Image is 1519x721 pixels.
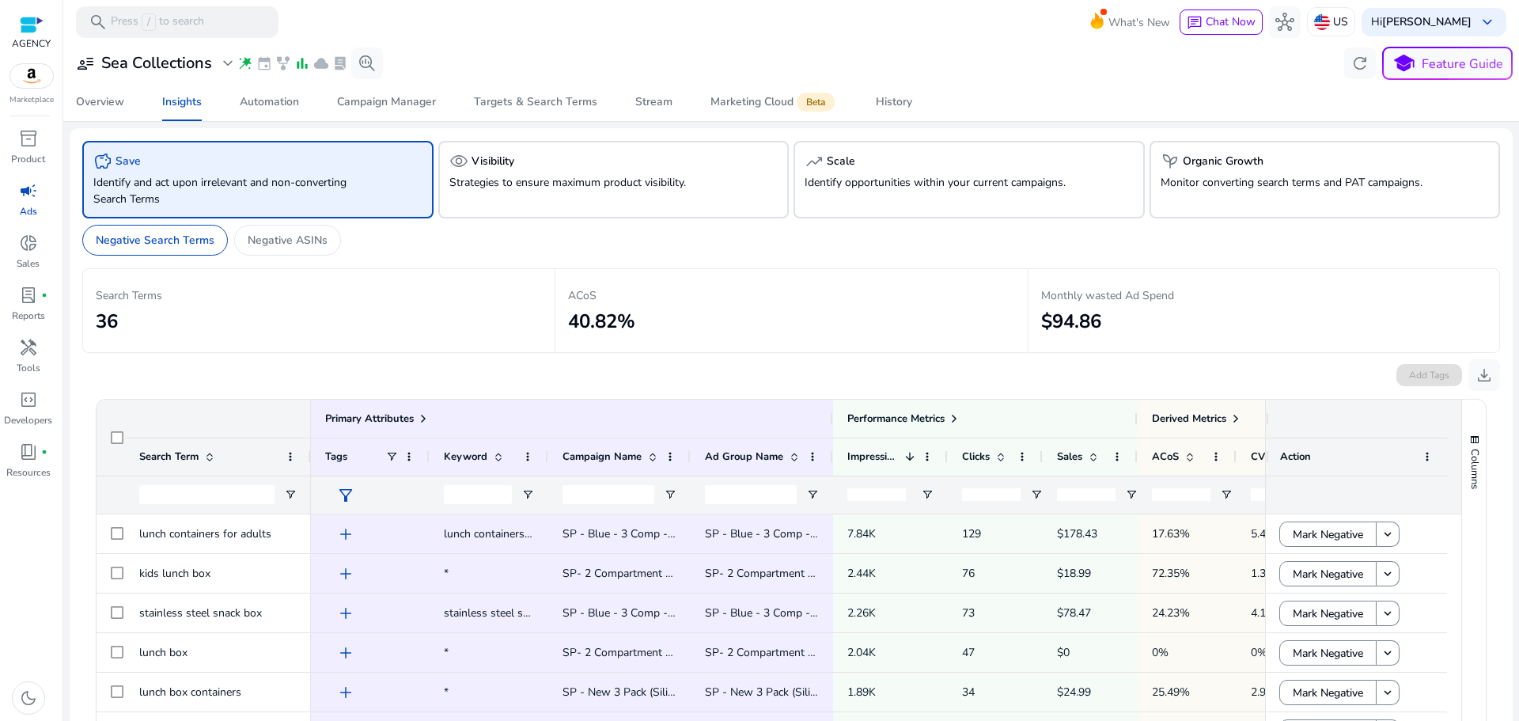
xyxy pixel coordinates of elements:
[19,233,38,252] span: donut_small
[1475,366,1494,385] span: download
[705,450,783,464] span: Ad Group Name
[237,55,253,71] span: wand_stars
[101,54,212,73] h3: Sea Collections
[962,526,981,541] span: 129
[139,685,241,700] span: lunch box containers
[1161,174,1434,191] p: Monitor converting search terms and PAT campaigns.
[1030,488,1043,501] button: Open Filter Menu
[1381,567,1395,581] mat-icon: keyboard_arrow_down
[705,645,906,660] span: SP- 2 Compartment - 28 (oz) -Auto - TP
[41,292,47,298] span: fiber_manual_record
[1333,8,1348,36] p: US
[1478,13,1497,32] span: keyboard_arrow_down
[19,129,38,148] span: inventory_2
[1152,636,1222,669] p: 0%
[563,526,794,541] span: SP - Blue - 3 Comp - 40oz - KW - Phrase - TP
[847,518,934,550] p: 7.84K
[962,605,975,620] span: 73
[11,152,45,166] p: Product
[1108,9,1170,36] span: What's New
[847,557,934,590] p: 2.44K
[1293,637,1363,670] span: Mark Negative
[10,64,53,88] img: amazon.svg
[1251,605,1282,620] span: 4.11%
[847,676,934,708] p: 1.89K
[6,465,51,480] p: Resources
[521,488,534,501] button: Open Filter Menu
[710,96,838,108] div: Marketing Cloud
[1269,6,1301,38] button: hub
[1152,557,1222,590] p: 72.35%
[1422,55,1503,74] p: Feature Guide
[139,566,210,581] span: kids lunch box
[1152,597,1222,629] p: 24.23%
[313,55,329,71] span: cloud
[336,564,355,583] span: add
[705,485,797,504] input: Ad Group Name Filter Input
[847,636,934,669] p: 2.04K
[1161,152,1180,171] span: psychiatry
[325,450,347,464] span: Tags
[1279,680,1377,705] button: Mark Negative
[806,488,819,501] button: Open Filter Menu
[19,689,38,708] span: dark_mode
[1279,601,1377,626] button: Mark Negative
[1293,558,1363,590] span: Mark Negative
[1251,450,1272,464] span: CVR
[1152,676,1222,708] p: 25.49%
[563,485,654,504] input: Campaign Name Filter Input
[705,605,937,620] span: SP - Blue - 3 Comp - 40oz - KW - Phrase - TP
[1057,597,1123,629] p: $78.47
[358,54,377,73] span: search_insights
[142,13,156,31] span: /
[1220,488,1233,501] button: Open Filter Menu
[1057,557,1123,590] p: $18.99
[248,232,328,249] p: Negative ASINs
[139,526,271,541] span: lunch containers for adults
[1280,450,1311,464] span: Action
[1381,646,1395,660] mat-icon: keyboard_arrow_down
[294,55,310,71] span: bar_chart
[1206,14,1256,29] span: Chat Now
[1057,518,1123,550] p: $178.43
[444,605,566,620] span: stainless steel snack box
[449,152,468,171] span: visibility
[1125,488,1138,501] button: Open Filter Menu
[1381,606,1395,620] mat-icon: keyboard_arrow_down
[336,486,355,505] span: filter_alt
[1371,17,1472,28] p: Hi
[17,256,40,271] p: Sales
[827,155,855,169] h5: Scale
[96,287,542,304] p: Search Terms
[1251,526,1282,541] span: 5.43%
[1382,47,1513,80] button: schoolFeature Guide
[96,310,542,333] h2: 36
[705,685,924,700] span: SP - New 3 Pack (Silicon Base) - PT - 4 - TP
[568,287,1014,304] p: ACoS
[89,13,108,32] span: search
[1293,677,1363,709] span: Mark Negative
[19,181,38,200] span: campaign
[664,488,676,501] button: Open Filter Menu
[218,54,237,73] span: expand_more
[116,155,141,169] h5: Save
[805,152,824,171] span: trending_up
[876,97,912,108] div: History
[162,97,202,108] div: Insights
[1251,645,1267,660] span: 0%
[12,309,45,323] p: Reports
[444,526,576,541] span: lunch containers for adults
[351,47,383,79] button: search_insights
[568,310,1014,333] h2: 40.82%
[1381,527,1395,541] mat-icon: keyboard_arrow_down
[1381,685,1395,700] mat-icon: keyboard_arrow_down
[1382,14,1472,29] b: [PERSON_NAME]
[336,525,355,544] span: add
[325,412,414,426] span: Primary Attributes
[444,485,512,504] input: Keyword Filter Input
[797,93,835,112] span: Beta
[563,645,763,660] span: SP- 2 Compartment - 28 (oz) -Auto - TP
[332,55,348,71] span: lab_profile
[19,286,38,305] span: lab_profile
[449,174,723,191] p: Strategies to ensure maximum product visibility.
